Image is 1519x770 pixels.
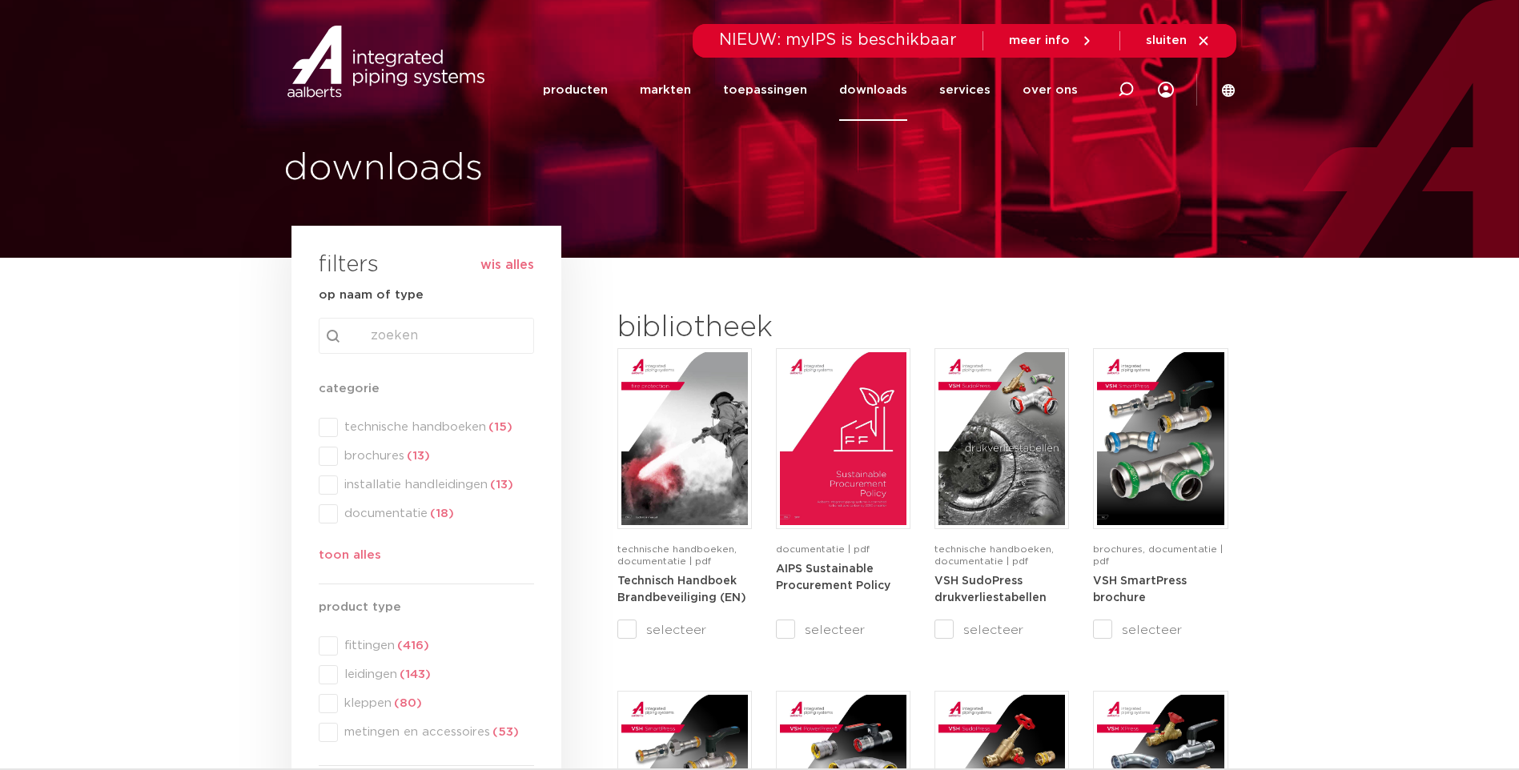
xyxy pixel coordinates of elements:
[617,309,902,347] h2: bibliotheek
[780,352,906,525] img: Aips_A4Sustainable-Procurement-Policy_5011446_EN-pdf.jpg
[939,59,991,121] a: services
[839,59,907,121] a: downloads
[938,352,1065,525] img: VSH-SudoPress_A4PLT_5007706_2024-2.0_NL-pdf.jpg
[1093,575,1187,604] a: VSH SmartPress brochure
[776,620,910,640] label: selecteer
[543,59,608,121] a: producten
[723,59,807,121] a: toepassingen
[934,575,1047,604] a: VSH SudoPress drukverliestabellen
[934,575,1047,604] strong: VSH SudoPress drukverliestabellen
[1097,352,1224,525] img: VSH-SmartPress_A4Brochure-5008016-2023_2.0_NL-pdf.jpg
[617,575,746,604] strong: Technisch Handboek Brandbeveiliging (EN)
[617,620,752,640] label: selecteer
[283,143,752,195] h1: downloads
[1009,34,1070,46] span: meer info
[1023,59,1078,121] a: over ons
[640,59,691,121] a: markten
[776,563,890,592] strong: AIPS Sustainable Procurement Policy
[1093,620,1228,640] label: selecteer
[934,620,1069,640] label: selecteer
[621,352,748,525] img: FireProtection_A4TM_5007915_2025_2.0_EN-pdf.jpg
[776,563,890,592] a: AIPS Sustainable Procurement Policy
[543,59,1078,121] nav: Menu
[1093,575,1187,604] strong: VSH SmartPress brochure
[776,544,870,554] span: documentatie | pdf
[319,247,379,285] h3: filters
[1146,34,1187,46] span: sluiten
[1009,34,1094,48] a: meer info
[1146,34,1211,48] a: sluiten
[934,544,1054,566] span: technische handboeken, documentatie | pdf
[719,32,957,48] span: NIEUW: myIPS is beschikbaar
[617,575,746,604] a: Technisch Handboek Brandbeveiliging (EN)
[617,544,737,566] span: technische handboeken, documentatie | pdf
[319,289,424,301] strong: op naam of type
[1093,544,1223,566] span: brochures, documentatie | pdf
